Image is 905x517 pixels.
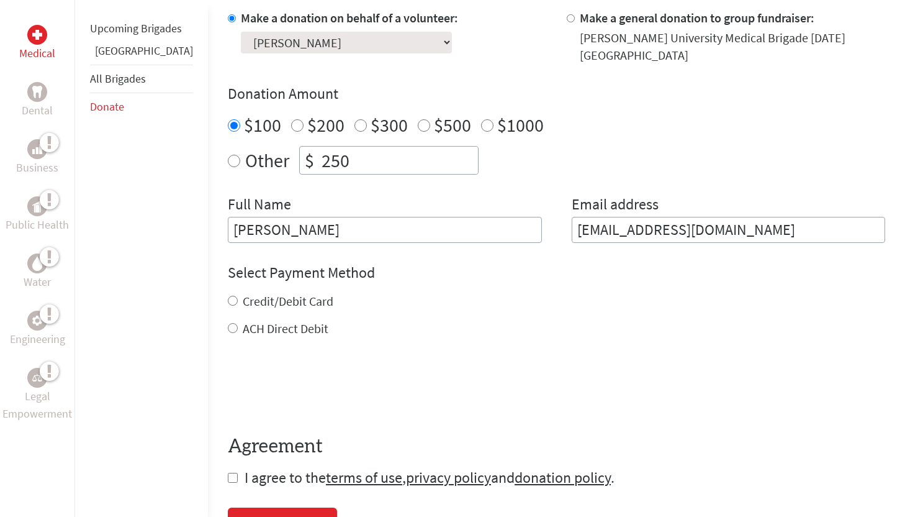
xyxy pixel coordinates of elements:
img: Medical [32,30,42,40]
p: Engineering [10,331,65,348]
label: $500 [434,113,471,137]
iframe: reCAPTCHA [228,362,416,411]
span: I agree to the , and . [245,468,615,487]
a: Legal EmpowermentLegal Empowerment [2,368,72,423]
li: Panama [90,42,193,65]
li: Upcoming Brigades [90,15,193,42]
div: [PERSON_NAME] University Medical Brigade [DATE] [GEOGRAPHIC_DATA] [580,29,886,64]
div: Medical [27,25,47,45]
a: Upcoming Brigades [90,21,182,35]
label: $200 [307,113,344,137]
h4: Agreement [228,436,885,458]
img: Legal Empowerment [32,374,42,382]
img: Engineering [32,316,42,326]
label: Full Name [228,194,291,217]
p: Medical [19,45,55,62]
label: ACH Direct Debit [243,321,328,336]
li: Donate [90,93,193,121]
h4: Select Payment Method [228,263,885,283]
img: Dental [32,86,42,98]
div: Business [27,139,47,159]
a: [GEOGRAPHIC_DATA] [95,43,193,58]
label: Credit/Debit Card [243,293,333,309]
img: Water [32,256,42,270]
a: donation policy [515,468,611,487]
p: Water [24,273,51,291]
input: Enter Full Name [228,217,542,243]
input: Your Email [572,217,886,243]
a: All Brigades [90,71,146,86]
input: Enter Amount [319,147,478,174]
label: Email address [572,194,659,217]
a: terms of use [326,468,402,487]
div: Engineering [27,311,47,331]
a: WaterWater [24,254,51,291]
img: Public Health [32,200,42,213]
a: Public HealthPublic Health [6,196,69,234]
p: Dental [22,102,53,119]
div: Public Health [27,196,47,216]
img: Business [32,144,42,154]
div: Dental [27,82,47,102]
a: privacy policy [406,468,491,487]
a: Donate [90,99,124,114]
h4: Donation Amount [228,84,885,104]
p: Public Health [6,216,69,234]
a: DentalDental [22,82,53,119]
div: Legal Empowerment [27,368,47,388]
label: Make a donation on behalf of a volunteer: [241,10,458,25]
label: $100 [244,113,281,137]
a: BusinessBusiness [16,139,58,176]
a: MedicalMedical [19,25,55,62]
label: Make a general donation to group fundraiser: [580,10,814,25]
div: $ [300,147,319,174]
div: Water [27,254,47,273]
p: Business [16,159,58,176]
a: EngineeringEngineering [10,311,65,348]
label: Other [245,146,289,175]
li: All Brigades [90,65,193,93]
p: Legal Empowerment [2,388,72,423]
label: $1000 [497,113,544,137]
label: $300 [371,113,408,137]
